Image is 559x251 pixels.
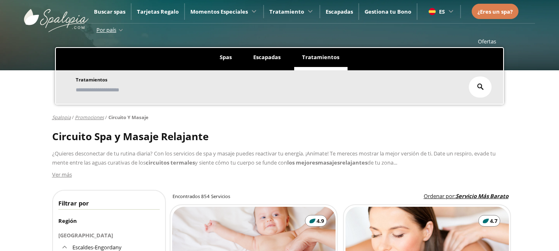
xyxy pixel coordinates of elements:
span: ¿Eres un spa? [477,8,513,15]
a: promociones [75,114,104,120]
a: Tarjetas Regalo [137,8,179,15]
span: Tratamientos [76,76,108,83]
span: ¿Quieres desconectar de tu rutina diaria? Con los servicios de spa y masaje puedes reactivar tu e... [52,150,496,166]
b: circuitos termales [146,159,195,166]
span: Ordenar por [424,192,454,200]
a: Ofertas [478,38,496,45]
span: 4.7 [490,217,497,225]
h2: Encontrados 854 Servicios [173,193,230,200]
img: ImgLogoSpalopia.BvClDcEz.svg [24,1,89,32]
span: / [72,114,74,121]
label: : [424,192,509,201]
button: Ver más [52,170,72,179]
p: [GEOGRAPHIC_DATA] [58,231,160,240]
span: 4.9 [317,217,324,225]
span: .. [395,159,397,166]
a: Spalopia [52,114,71,120]
span: Por país [96,26,116,33]
span: / [105,114,107,121]
span: Escapadas [253,53,281,61]
span: Tratamientos [302,53,339,61]
a: Gestiona tu Bono [365,8,411,15]
div: Circuito Spa y Masaje Relajante [52,130,507,142]
span: Región [58,217,77,225]
a: Escaldes-Engordany [72,244,122,251]
a: Escapadas [326,8,353,15]
b: los mejores relajantes [287,159,367,166]
a: Buscar spas [94,8,125,15]
a: ¿Eres un spa? [477,7,513,16]
span: Filtrar por [58,199,89,207]
span: Spas [220,53,232,61]
b: masajes [318,159,340,166]
span: Ver más [52,171,72,178]
a: circuito y masaje [108,114,149,120]
span: Servicio Más Barato [456,192,509,200]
